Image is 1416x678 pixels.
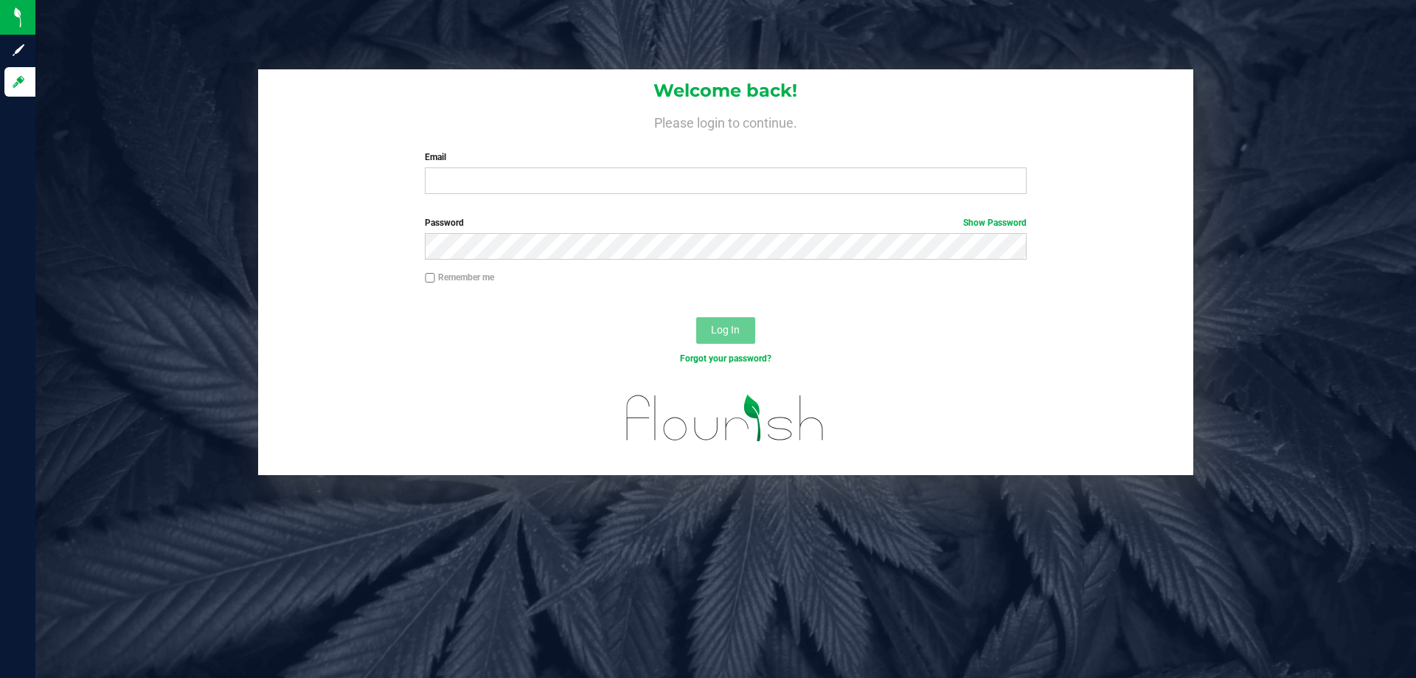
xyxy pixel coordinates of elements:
[11,43,26,58] inline-svg: Sign up
[258,81,1193,100] h1: Welcome back!
[680,353,771,364] a: Forgot your password?
[258,112,1193,130] h4: Please login to continue.
[963,218,1027,228] a: Show Password
[608,381,842,456] img: flourish_logo.svg
[696,317,755,344] button: Log In
[711,324,740,336] span: Log In
[425,218,464,228] span: Password
[11,75,26,89] inline-svg: Log in
[425,271,494,284] label: Remember me
[425,151,1026,164] label: Email
[425,273,435,283] input: Remember me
